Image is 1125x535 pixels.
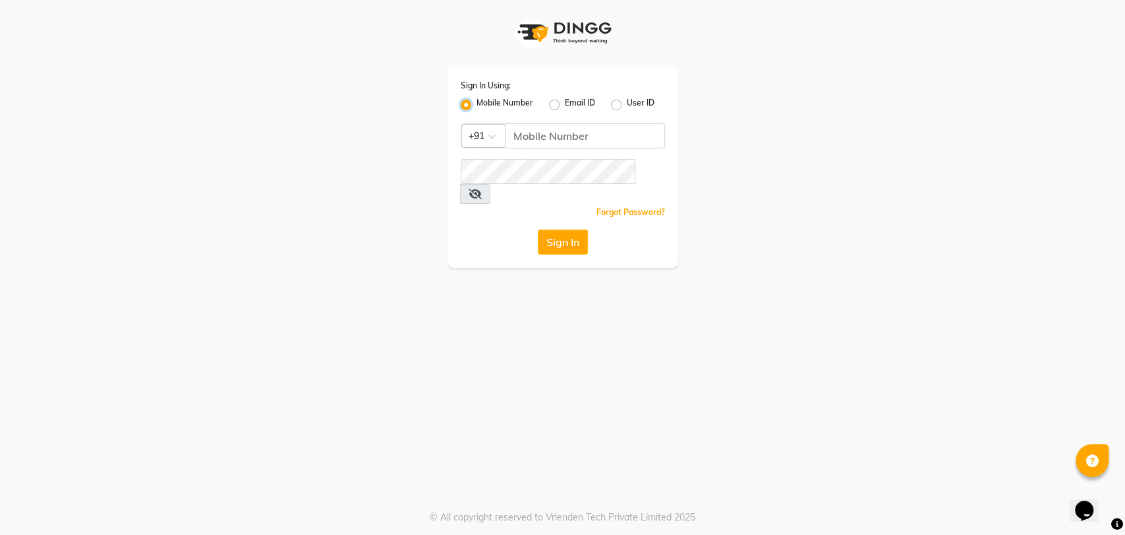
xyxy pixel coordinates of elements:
[461,159,635,184] input: Username
[510,13,616,52] img: logo1.svg
[1070,482,1112,522] iframe: chat widget
[461,80,511,92] label: Sign In Using:
[627,97,654,113] label: User ID
[476,97,533,113] label: Mobile Number
[596,207,665,217] a: Forgot Password?
[505,123,665,148] input: Username
[565,97,595,113] label: Email ID
[538,230,588,255] button: Sign In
